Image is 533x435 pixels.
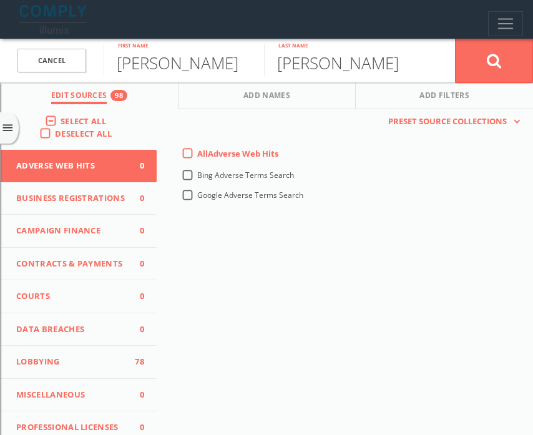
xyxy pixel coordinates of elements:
[1,182,157,215] button: Business Registrations0
[17,49,86,73] a: Cancel
[125,389,144,401] span: 0
[488,11,523,36] button: Toggle navigation
[1,379,157,412] button: Miscellaneous0
[16,160,125,172] span: Adverse Web Hits
[1,122,14,135] i: menu
[16,290,125,303] span: Courts
[125,323,144,336] span: 0
[1,82,178,109] button: Edit Sources98
[16,258,125,270] span: Contracts & Payments
[125,356,144,368] span: 78
[16,389,125,401] span: Miscellaneous
[16,421,125,434] span: Professional Licenses
[356,82,533,109] button: Add Filters
[55,128,112,139] span: Deselect All
[382,115,521,128] button: Preset Source Collections
[197,190,303,200] span: Google Adverse Terms Search
[1,215,157,248] button: Campaign Finance0
[197,148,278,159] span: All Adverse Web Hits
[125,258,144,270] span: 0
[19,5,89,34] img: illumis
[178,82,356,109] button: Add Names
[125,192,144,205] span: 0
[1,346,157,379] button: Lobbying78
[125,421,144,434] span: 0
[125,290,144,303] span: 0
[125,160,144,172] span: 0
[16,192,125,205] span: Business Registrations
[125,225,144,237] span: 0
[16,225,125,237] span: Campaign Finance
[1,313,157,346] button: Data Breaches0
[16,323,125,336] span: Data Breaches
[51,90,107,104] span: Edit Sources
[16,356,125,368] span: Lobbying
[61,115,106,127] span: Select All
[1,248,157,281] button: Contracts & Payments0
[1,280,157,313] button: Courts0
[197,170,294,180] span: Bing Adverse Terms Search
[419,90,469,104] span: Add Filters
[382,115,513,128] span: Preset Source Collections
[110,90,127,101] div: 98
[1,150,157,182] button: Adverse Web Hits0
[243,90,290,104] span: Add Names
